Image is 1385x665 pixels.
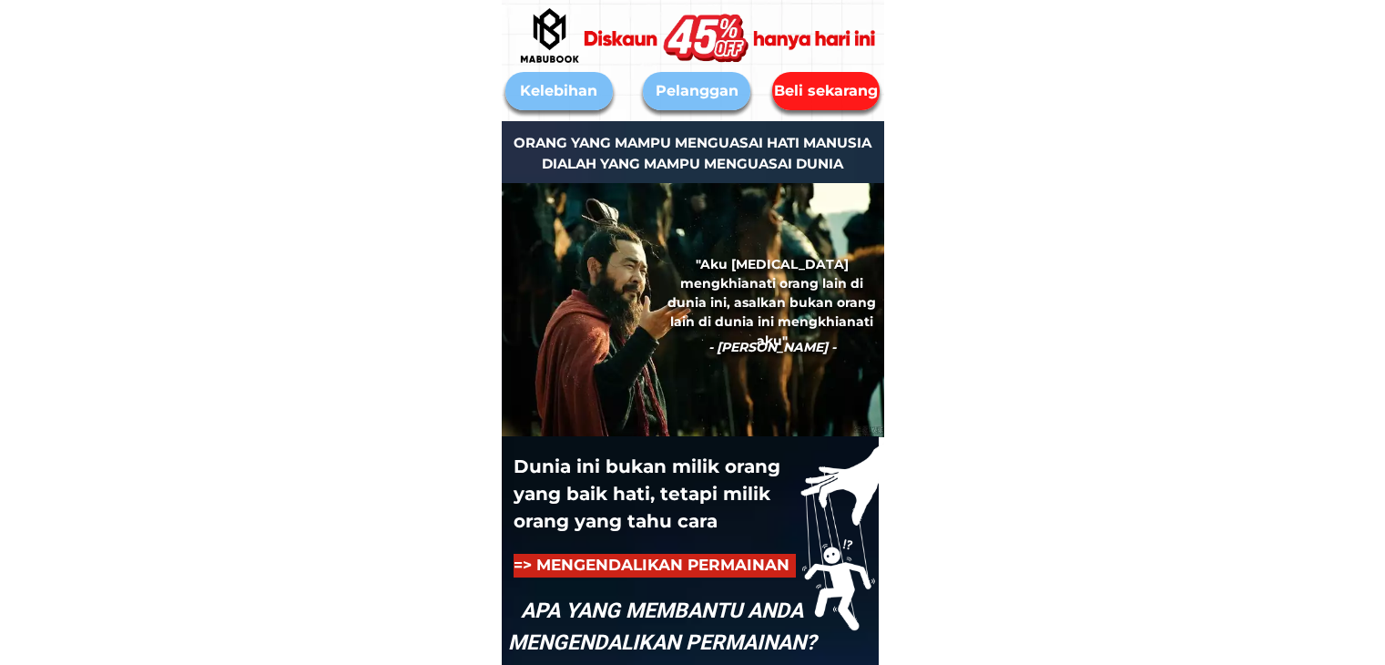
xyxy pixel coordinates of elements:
div: Beli sekarang [769,79,882,103]
h1: APA YANG MEMBANTU ANDA MENGENDALIKAN PERMAINAN? [487,596,837,659]
h1: "Aku [MEDICAL_DATA] mengkhianati orang lain di dunia ini, asalkan bukan orang lain di dunia ini m... [667,255,877,351]
h1: - [PERSON_NAME] - [667,338,877,357]
h1: ORANG YANG MAMPU MENGUASAI HATI MANUSIA DIALAH YANG MAMPU MENGUASAI DUNIA [473,133,913,174]
h1: Dunia ini bukan milik orang yang baik hati, tetapi milik orang yang tahu cara [514,453,829,535]
h1: => MENGENDALIKAN PERMAINAN [514,554,796,578]
div: Kelebihan [505,80,613,102]
div: Pelanggan [643,80,750,102]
